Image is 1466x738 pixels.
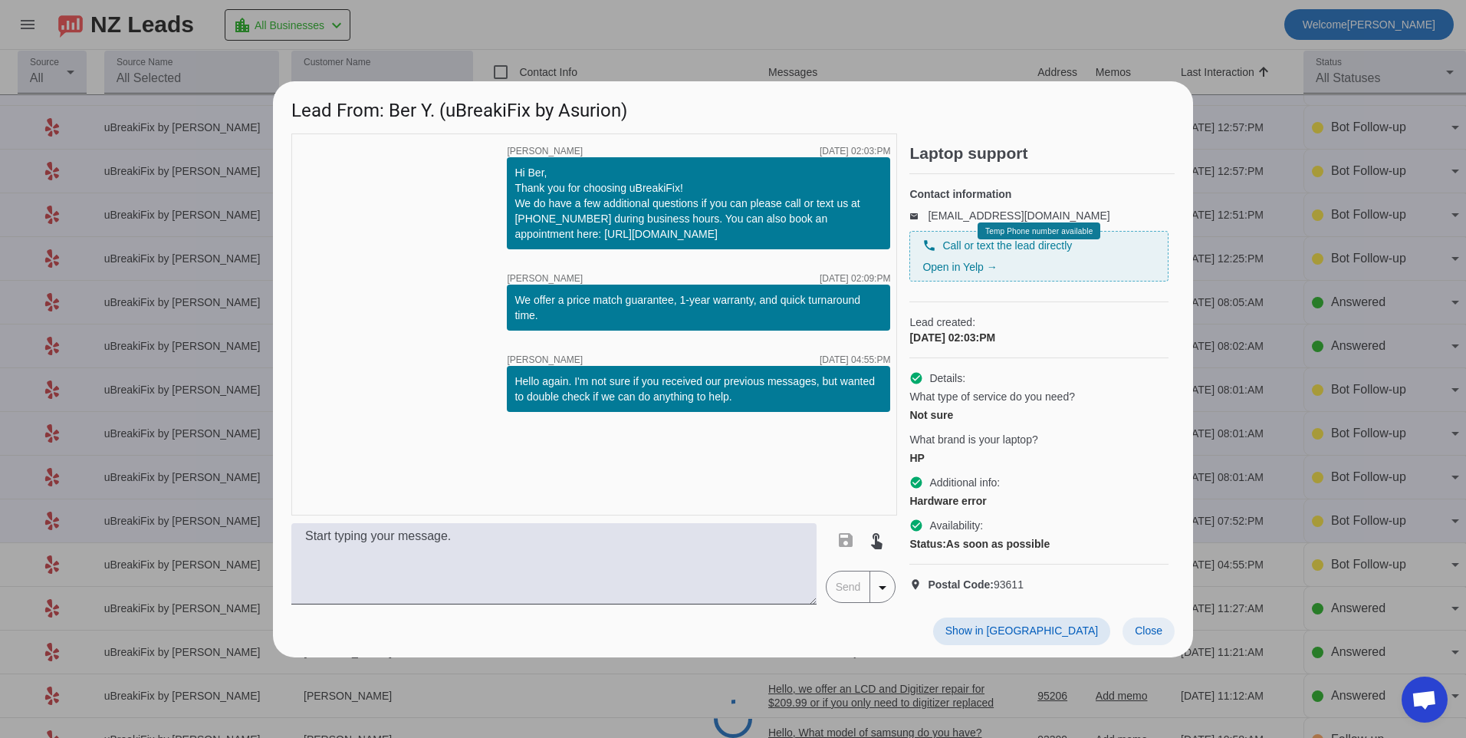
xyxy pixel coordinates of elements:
div: Hi Ber, Thank you for choosing uBreakiFix! We do have a few additional questions if you can pleas... [514,165,883,242]
button: Show in [GEOGRAPHIC_DATA] [933,618,1110,645]
mat-icon: location_on [909,578,928,591]
span: Availability: [929,518,983,533]
mat-icon: check_circle [909,476,923,489]
div: Hello again. I'm not sure if you received our previous messages, but wanted to double check if we... [514,374,883,404]
div: [DATE] 02:03:PM [909,330,1169,345]
div: Open chat [1402,677,1448,723]
div: As soon as possible [909,536,1169,552]
span: Details: [929,371,965,386]
h2: Laptop support [909,146,1175,161]
mat-icon: check_circle [909,519,923,532]
span: Additional info: [929,475,1000,490]
a: [EMAIL_ADDRESS][DOMAIN_NAME] [928,209,1109,222]
button: Close [1123,618,1175,645]
h4: Contact information [909,186,1169,202]
div: [DATE] 02:09:PM [820,274,890,283]
span: Lead created: [909,315,1169,330]
span: [PERSON_NAME] [507,274,583,283]
h1: Lead From: Ber Y. (uBreakiFix by Asurion) [273,81,1193,133]
strong: Status: [909,538,945,550]
span: Temp Phone number available [985,227,1093,236]
span: What type of service do you need? [909,389,1075,404]
span: [PERSON_NAME] [507,355,583,364]
mat-icon: phone [922,239,936,252]
a: Open in Yelp → [922,261,997,273]
mat-icon: touch_app [867,531,886,549]
div: Not sure [909,407,1169,423]
mat-icon: email [909,212,928,219]
span: Call or text the lead directly [942,238,1072,253]
span: [PERSON_NAME] [507,147,583,156]
div: [DATE] 02:03:PM [820,147,890,156]
mat-icon: arrow_drop_down [873,578,892,597]
strong: Postal Code: [928,578,994,591]
span: Show in [GEOGRAPHIC_DATA] [945,624,1098,637]
div: [DATE] 04:55:PM [820,355,890,364]
span: Close [1135,624,1162,637]
div: We offer a price match guarantee, 1-year warranty, and quick turnaround time.​ [514,292,883,323]
span: What brand is your laptop? [909,432,1037,447]
div: HP [909,450,1169,466]
span: 93611 [928,577,1024,592]
mat-icon: check_circle [909,371,923,385]
div: Hardware error [909,493,1169,509]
